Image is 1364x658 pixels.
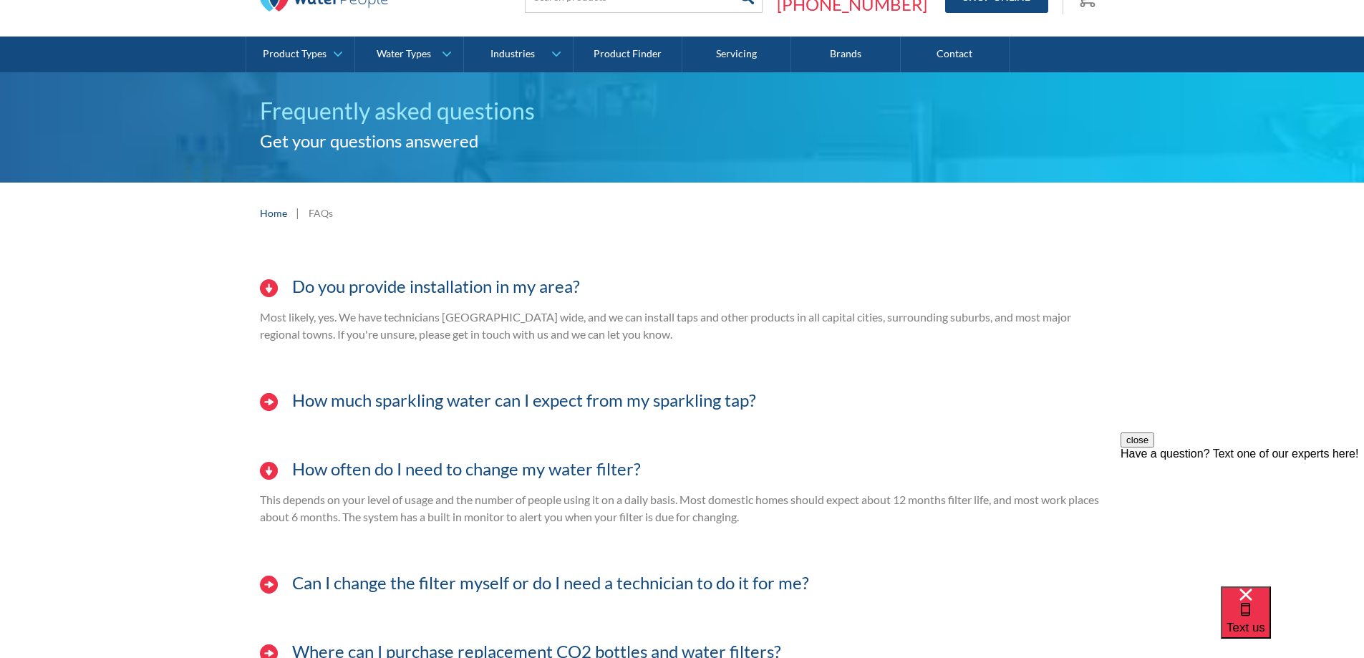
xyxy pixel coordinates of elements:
a: Home [260,205,287,221]
div: | [294,204,301,221]
div: FAQs [309,205,333,221]
div: Water Types [377,48,431,60]
p: Most likely, yes. We have technicians [GEOGRAPHIC_DATA] wide, and we can install taps and other p... [260,309,1105,343]
a: Industries [464,37,572,72]
h1: Frequently asked questions [260,94,1105,128]
h3: Do you provide installation in my area? [292,276,580,297]
a: Contact [901,37,1010,72]
div: Industries [490,48,535,60]
iframe: podium webchat widget bubble [1221,586,1364,658]
a: Product Finder [574,37,682,72]
h3: How often do I need to change my water filter? [292,459,641,480]
a: Water Types [355,37,463,72]
iframe: podium webchat widget prompt [1121,432,1364,604]
a: Servicing [682,37,791,72]
h3: Can I change the filter myself or do I need a technician to do it for me? [292,573,809,594]
a: Product Types [246,37,354,72]
h2: Get your questions answered [260,128,1105,154]
h3: How much sparkling water can I expect from my sparkling tap? [292,390,756,411]
p: This depends on your level of usage and the number of people using it on a daily basis. Most dome... [260,491,1105,526]
a: Brands [791,37,900,72]
div: Product Types [263,48,327,60]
